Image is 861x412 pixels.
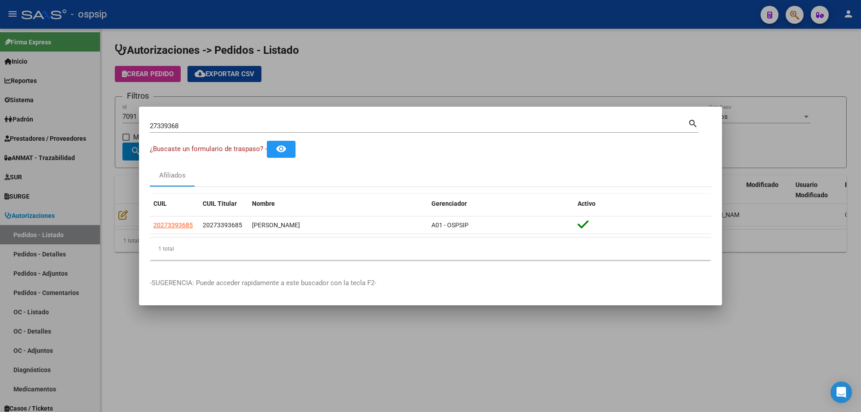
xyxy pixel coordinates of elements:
datatable-header-cell: Gerenciador [428,194,574,213]
datatable-header-cell: Activo [574,194,711,213]
span: 20273393685 [203,221,242,229]
span: CUIL Titular [203,200,237,207]
div: Afiliados [159,170,186,181]
span: A01 - OSPSIP [431,221,469,229]
datatable-header-cell: CUIL Titular [199,194,248,213]
p: -SUGERENCIA: Puede acceder rapidamente a este buscador con la tecla F2- [150,278,711,288]
span: 20273393685 [153,221,193,229]
span: CUIL [153,200,167,207]
mat-icon: remove_red_eye [276,143,287,154]
div: 1 total [150,238,711,260]
mat-icon: search [688,117,698,128]
span: Activo [578,200,596,207]
datatable-header-cell: Nombre [248,194,428,213]
div: Open Intercom Messenger [831,382,852,403]
div: [PERSON_NAME] [252,220,424,230]
span: ¿Buscaste un formulario de traspaso? - [150,145,267,153]
span: Nombre [252,200,275,207]
datatable-header-cell: CUIL [150,194,199,213]
span: Gerenciador [431,200,467,207]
